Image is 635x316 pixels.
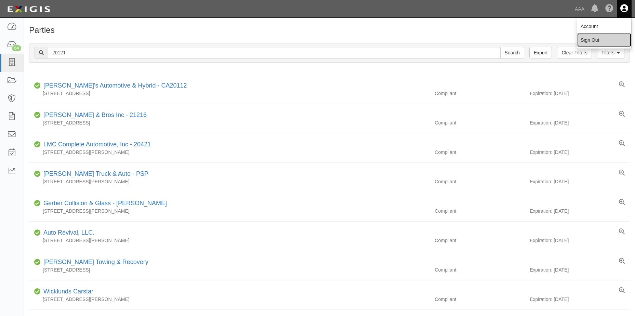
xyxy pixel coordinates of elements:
a: AAA [571,2,588,16]
a: Filters [597,47,624,58]
div: Expiration: [DATE] [530,149,630,156]
div: Compliant [429,237,530,244]
div: 64 [12,45,21,51]
div: Compliant [429,149,530,156]
a: View results summary [619,170,625,176]
a: View results summary [619,111,625,118]
div: Expiration: [DATE] [530,90,630,97]
div: Compliant [429,119,530,126]
a: [PERSON_NAME] Towing & Recovery [43,259,148,265]
div: Compliant [429,178,530,185]
i: Compliant [34,201,41,206]
div: Auto Revival, LLC. [41,228,94,237]
a: Auto Revival, LLC. [43,229,94,236]
i: Compliant [34,83,41,88]
a: View results summary [619,287,625,294]
div: Gerber Collision & Glass - Austin-Howard Ln [41,199,167,208]
a: View results summary [619,199,625,206]
a: [PERSON_NAME] & Bros Inc - 21216 [43,111,147,118]
div: Kirk's Truck & Auto - PSP [41,170,148,179]
input: Search [48,47,501,58]
input: Search [500,47,524,58]
div: [STREET_ADDRESS][PERSON_NAME] [29,296,429,303]
div: Compliant [429,296,530,303]
div: Compliant [429,208,530,214]
div: [STREET_ADDRESS][PERSON_NAME] [29,237,429,244]
div: [STREET_ADDRESS] [29,266,429,273]
div: [STREET_ADDRESS][PERSON_NAME] [29,208,429,214]
i: Help Center - Complianz [605,5,613,13]
div: Expiration: [DATE] [530,266,630,273]
div: [STREET_ADDRESS][PERSON_NAME] [29,149,429,156]
a: LMC Complete Automotive, Inc - 20421 [43,141,151,148]
div: Expiration: [DATE] [530,296,630,303]
img: logo-5460c22ac91f19d4615b14bd174203de0afe785f0fc80cf4dbbc73dc1793850b.png [5,3,52,15]
div: [STREET_ADDRESS][PERSON_NAME] [29,178,429,185]
a: View results summary [619,81,625,88]
a: Sign Out [577,33,631,47]
div: Compliant [429,266,530,273]
div: Adam & Bros Inc - 21216 [41,111,147,120]
a: Export [529,47,552,58]
h1: Parties [29,26,630,35]
i: Compliant [34,113,41,118]
a: View results summary [619,228,625,235]
div: Compliant [429,90,530,97]
div: Toupin Towing & Recovery [41,258,148,267]
div: Expiration: [DATE] [530,208,630,214]
div: Expiration: [DATE] [530,119,630,126]
a: Account [577,19,631,33]
a: Gerber Collision & Glass - [PERSON_NAME] [43,200,167,207]
a: Clear Filters [557,47,592,58]
a: View results summary [619,258,625,265]
a: [PERSON_NAME] Truck & Auto - PSP [43,170,148,177]
div: [STREET_ADDRESS] [29,119,429,126]
a: Wicklunds Carstar [43,288,93,295]
div: LMC Complete Automotive, Inc - 20421 [41,140,151,149]
div: [STREET_ADDRESS] [29,90,429,97]
i: Compliant [34,231,41,235]
i: Compliant [34,142,41,147]
a: View results summary [619,140,625,147]
div: Expiration: [DATE] [530,237,630,244]
div: Jim's Automotive & Hybrid - CA20112 [41,81,187,90]
i: Compliant [34,289,41,294]
a: [PERSON_NAME]'s Automotive & Hybrid - CA20112 [43,82,187,89]
i: Compliant [34,260,41,265]
i: Compliant [34,172,41,176]
div: Wicklunds Carstar [41,287,93,296]
div: Expiration: [DATE] [530,178,630,185]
